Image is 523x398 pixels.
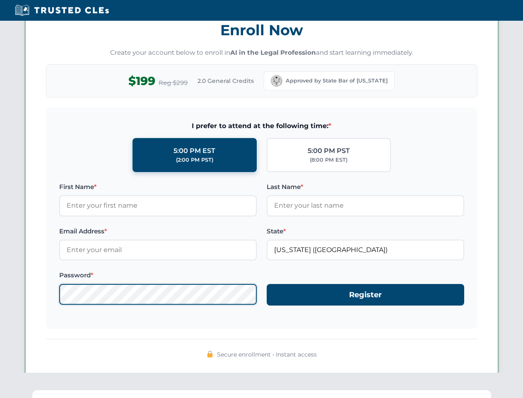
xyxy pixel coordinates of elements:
label: Password [59,270,257,280]
div: 5:00 PM PST [308,146,350,156]
span: 2.0 General Credits [198,76,254,85]
h3: Enroll Now [46,17,477,43]
label: State [267,226,464,236]
span: Secure enrollment • Instant access [217,350,317,359]
div: (2:00 PM PST) [176,156,213,164]
strong: AI in the Legal Profession [230,49,316,56]
button: Register [267,284,464,306]
input: California (CA) [267,240,464,260]
span: Approved by State Bar of [US_STATE] [286,77,388,85]
img: 🔒 [207,351,213,357]
input: Enter your first name [59,195,257,216]
div: 5:00 PM EST [174,146,215,156]
span: Reg $299 [159,78,188,88]
img: California Bar [271,75,282,87]
input: Enter your email [59,240,257,260]
label: Last Name [267,182,464,192]
span: I prefer to attend at the following time: [59,121,464,131]
p: Create your account below to enroll in and start learning immediately. [46,48,477,58]
img: Trusted CLEs [12,4,111,17]
label: First Name [59,182,257,192]
label: Email Address [59,226,257,236]
div: (8:00 PM EST) [310,156,347,164]
input: Enter your last name [267,195,464,216]
span: $199 [128,72,155,90]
